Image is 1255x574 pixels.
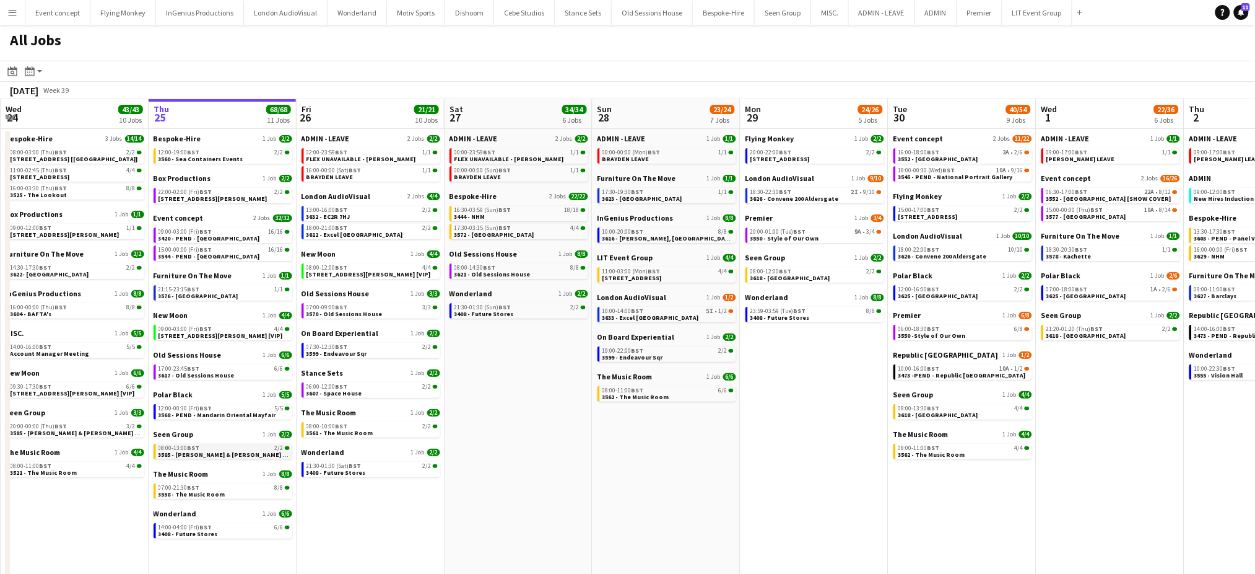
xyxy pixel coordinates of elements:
a: Event concept2 Jobs11/22 [893,134,1032,143]
span: BST [1075,245,1088,254]
span: 2 Jobs [408,135,425,143]
span: 00:00-00:00 (Mon) [602,149,661,156]
div: • [750,189,882,195]
span: 10/10 [1009,247,1023,253]
div: • [1046,189,1178,195]
span: ADMIN - LEAVE [597,134,646,143]
span: 3611 - Two Temple Place [11,173,70,181]
button: Bespoke-Hire [693,1,755,25]
a: Flying Monkey1 Job2/2 [893,192,1032,201]
div: Event concept2 Jobs11/2216:00-18:00BST3A•2/63552 - [GEOGRAPHIC_DATA]18:00-00:30 (Wed)BST10A•9/163... [893,134,1032,192]
div: Bespoke-Hire2 Jobs22/2216:30-03:59 (Sun)BST18/183444 - NHM17:30-03:15 (Sun)BST4/43572 - [GEOGRAPH... [449,192,588,249]
span: BST [779,148,792,156]
span: 2I [851,189,859,195]
span: 09:00-12:00 [1194,189,1236,195]
span: 3420 - PEND - Royal Opera House [159,234,260,242]
div: ADMIN - LEAVE1 Job1/109:00-17:00BST1/1[PERSON_NAME] LEAVE [1041,134,1180,174]
a: Event concept2 Jobs16/26 [1041,174,1180,183]
button: ADMIN [915,1,957,25]
span: 1/1 [1167,232,1180,240]
span: 20:00-01:00 (Tue) [750,229,806,235]
span: BST [648,148,661,156]
span: BST [1223,188,1236,196]
div: Furniture On The Move1 Job1/118:30-20:30BST1/13578 - Kachette [1041,231,1180,271]
span: 1/1 [1167,135,1180,143]
span: 3606 - 2 Temple Place [Luton] [11,155,138,163]
button: Seen Group [755,1,811,25]
span: BST [499,224,511,232]
span: 1 Job [855,135,869,143]
span: BST [927,206,940,214]
div: Furniture On The Move1 Job2/214:30-17:30BST2/23622- [GEOGRAPHIC_DATA] [6,249,144,289]
span: 3610 - Shelton Str [159,195,267,203]
div: ADMIN - LEAVE2 Jobs2/202:00-23:59BST1/1FLEX UNAVAILABLE - [PERSON_NAME]16:00-00:00 (Sat)BST1/1BRA... [302,134,440,192]
button: InGenius Productions [156,1,244,25]
span: BST [499,206,511,214]
span: BST [349,166,362,174]
span: 1 Job [1003,193,1017,200]
span: Bespoke-Hire [1189,213,1237,223]
span: 2/2 [279,175,292,182]
span: 2/2 [127,149,136,156]
span: 09:00-03:00 (Fri) [159,229,212,235]
span: InGenius Productions [597,213,674,223]
span: 08:00-03:00 (Thu) [11,149,67,156]
a: 15:00-17:00BST2/2[STREET_ADDRESS] [898,206,1030,220]
div: Box Productions1 Job1/109:00-12:00BST1/1[STREET_ADDRESS][PERSON_NAME] [6,210,144,249]
span: 2/2 [871,135,884,143]
a: 17:30-03:15 (Sun)BST4/43572 - [GEOGRAPHIC_DATA] [454,224,586,238]
span: 3444 - NHM [454,213,485,221]
a: Premier1 Job3/4 [745,213,884,223]
span: 1/1 [719,149,727,156]
span: BST [1223,227,1236,236]
span: BST [927,245,940,254]
span: 1/1 [571,167,580,174]
button: Old Sessions House [612,1,693,25]
a: 08:00-03:00 (Thu)BST2/2[STREET_ADDRESS] [[GEOGRAPHIC_DATA]] [11,148,142,162]
div: ADMIN - LEAVE1 Job1/100:00-00:00 (Mon)BST1/1BRAYDEN LEAVE [597,134,736,174]
span: Flying Monkey [893,192,942,201]
span: BST [779,188,792,196]
a: 16:30-03:59 (Sun)BST18/183444 - NHM [454,206,586,220]
span: BST [55,166,67,174]
a: 18:00-21:00BST2/23612 - Excel [GEOGRAPHIC_DATA] [306,224,438,238]
span: 1 Job [115,211,129,218]
span: 10:00-20:00 [602,229,644,235]
span: Bespoke-Hire [154,134,201,143]
a: 18:00-22:00BST10/103626 - Convene 200 Aldersgate [898,245,1030,260]
a: ADMIN - LEAVE2 Jobs2/2 [302,134,440,143]
a: 09:00-12:00BST1/1[STREET_ADDRESS][PERSON_NAME] [11,224,142,238]
span: 20:00-22:00 [750,149,792,156]
span: BRAYDEN LEAVE [602,155,649,163]
span: 1 Job [1151,135,1165,143]
div: Box Productions1 Job2/222:00-02:00 (Fri)BST2/2[STREET_ADDRESS][PERSON_NAME] [154,174,292,213]
span: 16/26 [1161,175,1180,182]
span: 1 Job [263,175,277,182]
span: 16/16 [269,247,284,253]
span: 16:30-03:59 (Sun) [454,207,511,213]
div: London AudioVisual1 Job9/1018:30-22:30BST2I•9/103626 - Convene 200 Aldersgate [745,174,884,213]
span: BST [200,188,212,196]
span: New Hires Induction [1194,195,1254,203]
span: 1/1 [131,211,144,218]
span: 1/1 [723,135,736,143]
a: Furniture On The Move1 Job1/1 [597,174,736,183]
div: Furniture On The Move1 Job1/117:30-19:30BST1/13623 - [GEOGRAPHIC_DATA] [597,174,736,213]
a: 10:00-20:00BST8/83616 - [PERSON_NAME], [GEOGRAPHIC_DATA] [602,227,734,242]
a: 11 [1234,5,1249,20]
span: 09:00-12:00 [11,225,52,231]
span: 1 Job [263,135,277,143]
span: 2 Jobs [254,214,271,222]
span: ADMIN - LEAVE [1041,134,1090,143]
button: Motiv Sports [387,1,445,25]
a: 13:00-16:00BST2/23632 - EC2R 7HJ [306,206,438,220]
a: 09:00-03:00 (Fri)BST16/163420 - PEND - [GEOGRAPHIC_DATA] [159,227,290,242]
span: BST [499,166,511,174]
span: 18:00-22:00 [898,247,940,253]
button: Wonderland [328,1,387,25]
span: 3 Jobs [106,135,123,143]
span: 15:00-17:00 [898,207,940,213]
button: Stance Sets [555,1,612,25]
a: 16:00-18:00BST3A•2/63552 - [GEOGRAPHIC_DATA] [898,148,1030,162]
span: 2/2 [1019,193,1032,200]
